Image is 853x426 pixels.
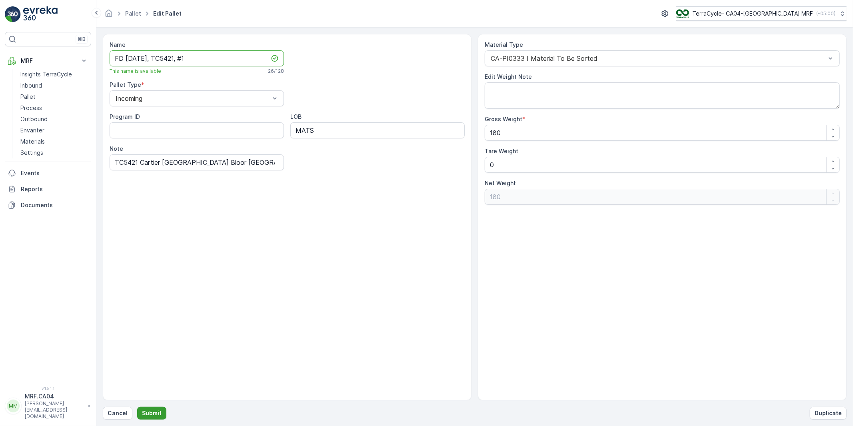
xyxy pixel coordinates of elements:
[485,41,523,48] label: Material Type
[21,201,88,209] p: Documents
[110,68,161,74] span: This name is available
[268,68,284,74] p: 26 / 128
[5,197,91,213] a: Documents
[25,392,84,400] p: MRF.CA04
[25,400,84,420] p: [PERSON_NAME][EMAIL_ADDRESS][DOMAIN_NAME]
[17,102,91,114] a: Process
[152,10,183,18] span: Edit Pallet
[290,113,302,120] label: LOB
[17,147,91,158] a: Settings
[485,116,522,122] label: Gross Weight
[17,80,91,91] a: Inbound
[23,6,58,22] img: logo_light-DOdMpM7g.png
[20,138,45,146] p: Materials
[108,409,128,417] p: Cancel
[103,407,132,420] button: Cancel
[485,180,516,186] label: Net Weight
[17,69,91,80] a: Insights TerraCycle
[7,400,20,412] div: MM
[20,70,72,78] p: Insights TerraCycle
[815,409,842,417] p: Duplicate
[5,181,91,197] a: Reports
[17,136,91,147] a: Materials
[21,185,88,193] p: Reports
[810,407,847,420] button: Duplicate
[692,10,813,18] p: TerraCycle- CA04-[GEOGRAPHIC_DATA] MRF
[485,148,518,154] label: Tare Weight
[21,169,88,177] p: Events
[110,145,123,152] label: Note
[78,36,86,42] p: ⌘B
[5,53,91,69] button: MRF
[110,81,141,88] label: Pallet Type
[20,126,44,134] p: Envanter
[5,6,21,22] img: logo
[17,125,91,136] a: Envanter
[20,93,36,101] p: Pallet
[816,10,835,17] p: ( -05:00 )
[125,10,141,17] a: Pallet
[142,409,162,417] p: Submit
[676,9,689,18] img: TC_8rdWMmT_gp9TRR3.png
[17,91,91,102] a: Pallet
[110,113,140,120] label: Program ID
[20,82,42,90] p: Inbound
[485,73,532,80] label: Edit Weight Note
[5,386,91,391] span: v 1.51.1
[20,104,42,112] p: Process
[5,392,91,420] button: MMMRF.CA04[PERSON_NAME][EMAIL_ADDRESS][DOMAIN_NAME]
[21,57,75,65] p: MRF
[110,41,126,48] label: Name
[5,165,91,181] a: Events
[20,149,43,157] p: Settings
[104,12,113,19] a: Homepage
[20,115,48,123] p: Outbound
[17,114,91,125] a: Outbound
[676,6,847,21] button: TerraCycle- CA04-[GEOGRAPHIC_DATA] MRF(-05:00)
[137,407,166,420] button: Submit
